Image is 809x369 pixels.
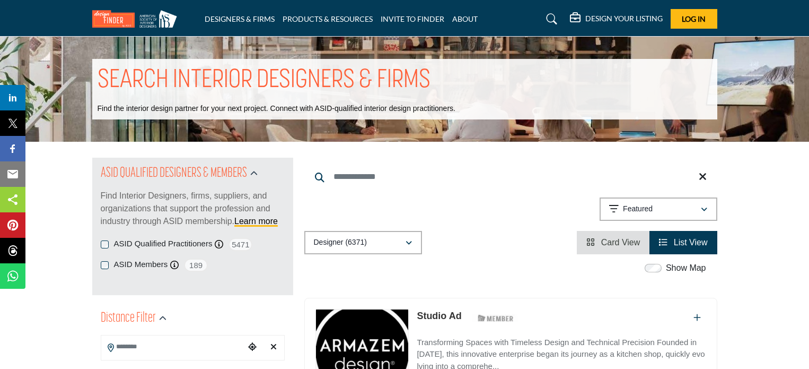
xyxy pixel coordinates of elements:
[649,231,717,254] li: List View
[585,14,663,23] h5: DESIGN YOUR LISTING
[101,164,247,183] h2: ASID QUALIFIED DESIGNERS & MEMBERS
[101,261,109,269] input: ASID Members checkbox
[600,198,717,221] button: Featured
[304,231,422,254] button: Designer (6371)
[671,9,717,29] button: Log In
[586,238,640,247] a: View Card
[101,190,285,228] p: Find Interior Designers, firms, suppliers, and organizations that support the profession and indu...
[184,259,208,272] span: 189
[666,262,706,274] label: Show Map
[98,64,430,97] h1: SEARCH INTERIOR DESIGNERS & FIRMS
[577,231,649,254] li: Card View
[381,14,444,23] a: INVITE TO FINDER
[417,309,461,323] p: Studio Ad
[114,259,168,271] label: ASID Members
[314,237,367,248] p: Designer (6371)
[244,336,260,359] div: Choose your current location
[98,104,455,114] p: Find the interior design partner for your next project. Connect with ASID-qualified interior desi...
[101,337,244,357] input: Search Location
[417,311,461,321] a: Studio Ad
[304,164,717,190] input: Search Keyword
[101,309,156,328] h2: Distance Filter
[452,14,478,23] a: ABOUT
[570,13,663,25] div: DESIGN YOUR LISTING
[92,10,182,28] img: Site Logo
[101,241,109,248] input: ASID Qualified Practitioners checkbox
[601,238,640,247] span: Card View
[693,313,701,322] a: Add To List
[114,238,213,250] label: ASID Qualified Practitioners
[536,11,564,28] a: Search
[228,238,252,251] span: 5471
[472,312,520,325] img: ASID Members Badge Icon
[266,336,282,359] div: Clear search location
[205,14,275,23] a: DESIGNERS & FIRMS
[674,238,708,247] span: List View
[623,204,653,214] p: Featured
[682,14,706,23] span: Log In
[234,217,278,226] a: Learn more
[659,238,707,247] a: View List
[283,14,373,23] a: PRODUCTS & RESOURCES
